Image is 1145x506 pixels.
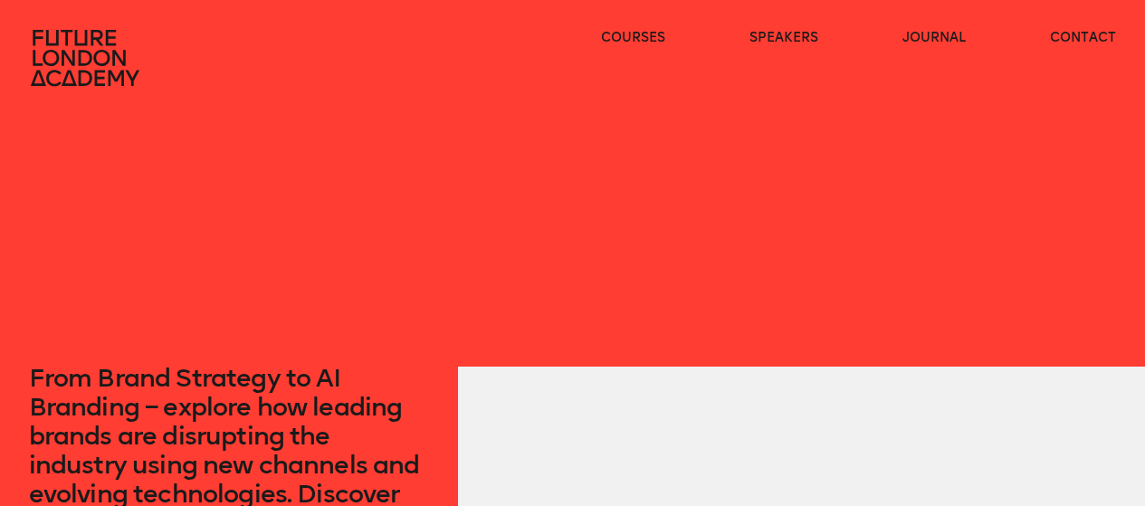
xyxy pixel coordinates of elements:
a: contact [1050,29,1116,47]
a: journal [902,29,966,47]
a: courses [601,29,665,47]
a: speakers [749,29,818,47]
h1: Future of branding week [29,1,1117,276]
